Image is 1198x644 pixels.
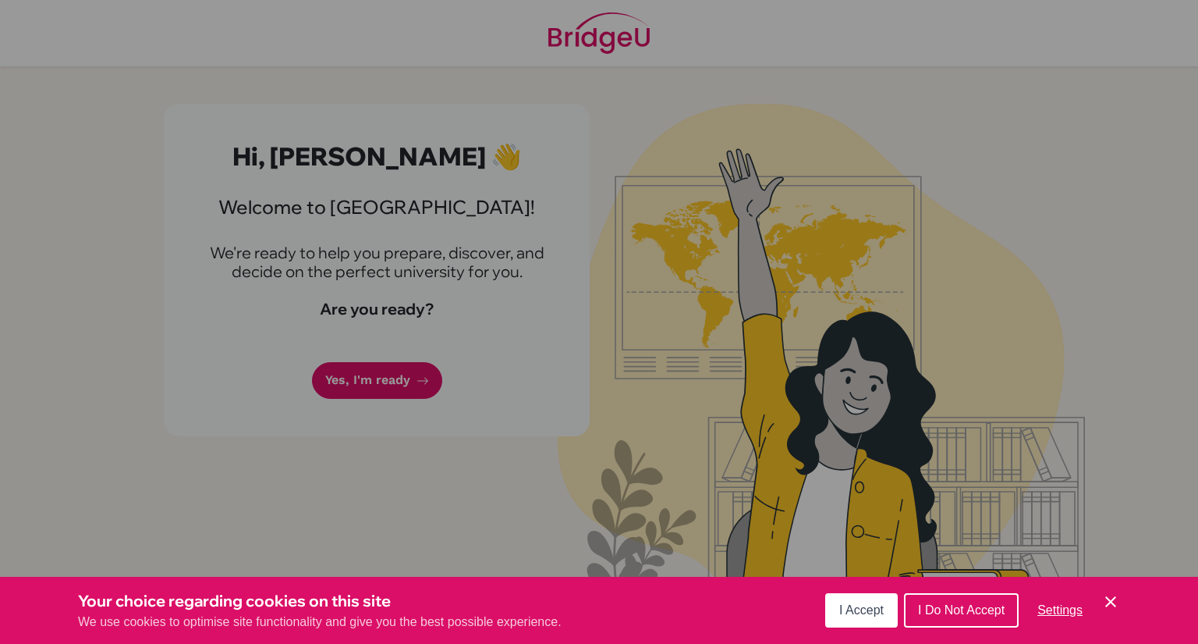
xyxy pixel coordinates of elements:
[78,613,562,632] p: We use cookies to optimise site functionality and give you the best possible experience.
[1025,595,1095,626] button: Settings
[839,603,884,617] span: I Accept
[78,589,562,613] h3: Your choice regarding cookies on this site
[1037,603,1083,617] span: Settings
[904,593,1019,628] button: I Do Not Accept
[825,593,898,628] button: I Accept
[918,603,1005,617] span: I Do Not Accept
[1101,592,1120,611] button: Save and close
